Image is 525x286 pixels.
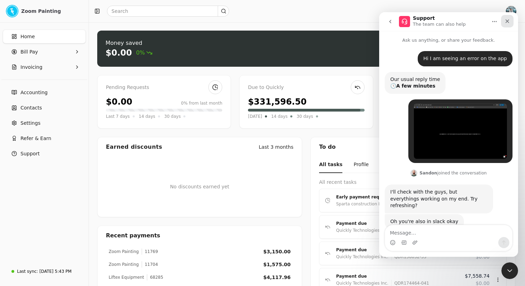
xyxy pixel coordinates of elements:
[506,6,517,17] img: DC9E37A6-FBD7-4AC9-919C-1D3EB842AA17.jpeg
[106,84,222,91] div: Pending Requests
[106,143,162,151] div: Earned discounts
[39,268,72,275] div: [DATE] 5:43 PM
[353,157,369,173] button: Profile
[336,220,456,227] div: Payment due
[259,144,293,151] div: Last 3 months
[379,12,518,257] iframe: Intercom live chat
[20,64,42,71] span: Invoicing
[3,101,86,115] a: Contacts
[3,30,86,43] a: Home
[319,157,342,173] button: All tasks
[20,48,38,56] span: Bill Pay
[20,104,42,112] span: Contacts
[465,272,490,280] span: $7,558.74
[106,39,152,47] div: Money saved
[20,120,40,127] span: Settings
[181,100,222,106] div: 0% from last month
[248,84,364,91] div: Due to Quickly
[164,113,181,120] span: 30 days
[139,113,155,120] span: 14 days
[20,33,35,40] span: Home
[476,253,490,261] span: $0.00
[3,265,86,278] a: Last sync:[DATE] 5:43 PM
[311,137,515,157] div: To do
[170,172,230,202] div: No discounts earned yet
[248,113,262,120] span: [DATE]
[3,45,86,59] button: Bill Pay
[109,248,139,255] div: Zoom Painting
[106,47,132,58] div: $0.00
[20,89,48,96] span: Accounting
[147,274,163,280] div: 68285
[109,274,144,280] div: Liftex Equipment
[263,274,291,281] div: $4,117.96
[20,135,51,142] span: Refer & Earn
[336,201,386,207] div: Sparta construction LTD
[297,113,313,120] span: 30 days
[391,253,426,260] div: QDR150032-35
[107,6,229,17] input: Search
[106,96,132,108] div: $0.00
[501,262,518,279] iframe: Intercom live chat
[336,273,459,280] div: Payment due
[263,248,291,255] div: $3,150.00
[142,261,158,268] div: 11704
[263,261,291,268] div: $1,575.00
[98,226,302,245] div: Recent payments
[17,268,38,275] div: Last sync:
[21,8,83,15] div: Zoom Painting
[3,60,86,74] button: Invoicing
[20,150,40,157] span: Support
[319,179,507,186] div: All recent tasks
[3,147,86,161] button: Support
[248,96,307,108] div: $331,596.50
[3,131,86,145] button: Refer & Earn
[271,113,287,120] span: 14 days
[106,113,130,120] span: Last 7 days
[109,261,139,268] div: Zoom Painting
[6,5,18,17] img: 53dfaddc-4243-4885-9112-5521109ec7d1.png
[3,116,86,130] a: Settings
[336,227,389,234] div: Quickly Technologies Inc.
[336,246,459,253] div: Payment due
[136,49,152,57] span: 0%
[336,253,389,260] div: Quickly Technologies Inc.
[3,85,86,99] a: Accounting
[142,248,158,255] div: 11769
[336,194,456,201] div: Early payment request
